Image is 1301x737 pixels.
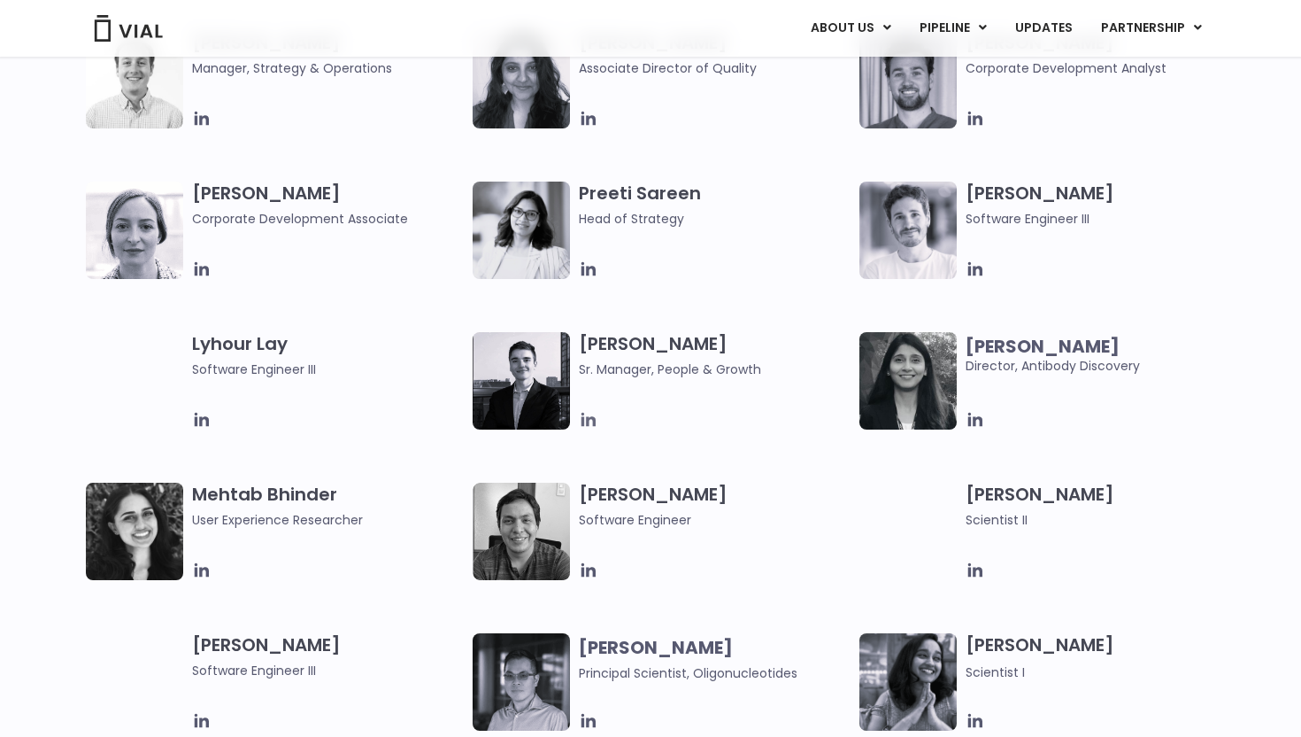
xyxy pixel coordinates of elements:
[966,510,1237,530] span: Scientist II
[579,635,733,660] b: [PERSON_NAME]
[192,633,464,680] h3: [PERSON_NAME]
[859,182,957,279] img: Headshot of smiling man named Fran
[473,332,570,430] img: Smiling man named Owen
[579,483,851,530] h3: [PERSON_NAME]
[859,633,957,731] img: Headshot of smiling woman named Sneha
[966,633,1237,682] h3: [PERSON_NAME]
[192,58,464,78] span: Manager, Strategy & Operations
[192,209,464,229] span: Corporate Development Associate
[905,13,1000,43] a: PIPELINEMenu Toggle
[579,360,851,379] span: Sr. Manager, People & Growth
[859,332,957,430] img: Headshot of smiling woman named Swati
[966,209,1237,229] span: Software Engineer III
[579,510,851,530] span: Software Engineer
[86,332,183,430] img: Ly
[579,332,851,379] h3: [PERSON_NAME]
[859,31,957,128] img: Image of smiling man named Thomas
[473,483,570,580] img: A black and white photo of a man smiling, holding a vial.
[579,182,851,229] h3: Preeti Sareen
[86,483,183,580] img: Mehtab Bhinder
[192,510,464,530] span: User Experience Researcher
[966,334,1120,359] b: [PERSON_NAME]
[579,664,797,682] span: Principal Scientist, Oligonucleotides
[473,633,570,731] img: Headshot of smiling of smiling man named Wei-Sheng
[192,182,464,229] h3: [PERSON_NAME]
[192,483,464,530] h3: Mehtab Bhinder
[86,633,183,731] img: Tina
[579,209,851,229] span: Head of Strategy
[86,182,183,279] img: Headshot of smiling woman named Beatrice
[473,31,570,128] img: Headshot of smiling woman named Bhavika
[1087,13,1216,43] a: PARTNERSHIPMenu Toggle
[579,58,851,78] span: Associate Director of Quality
[797,13,905,43] a: ABOUT USMenu Toggle
[86,31,183,128] img: Kyle Mayfield
[966,483,1237,530] h3: [PERSON_NAME]
[966,58,1237,78] span: Corporate Development Analyst
[966,663,1025,681] span: Scientist I
[966,182,1237,229] h3: [PERSON_NAME]
[473,182,570,279] img: Image of smiling woman named Pree
[966,337,1237,376] span: Director, Antibody Discovery
[859,483,957,580] img: Image of woman named Ritu smiling
[192,661,464,680] span: Software Engineer III
[192,332,464,379] h3: Lyhour Lay
[93,15,164,42] img: Vial Logo
[192,360,464,379] span: Software Engineer III
[1001,13,1086,43] a: UPDATES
